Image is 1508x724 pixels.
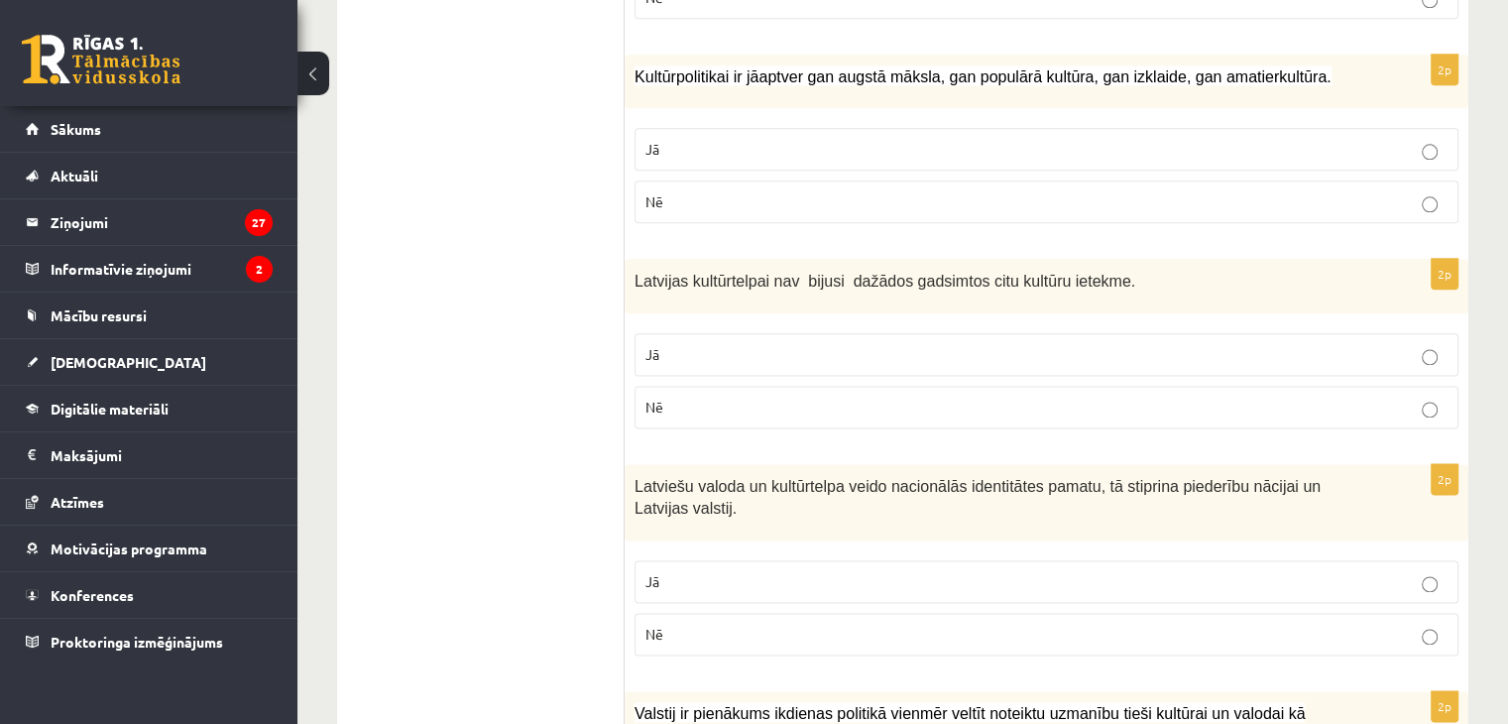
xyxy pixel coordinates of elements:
[51,246,273,292] legend: Informatīvie ziņojumi
[246,256,273,283] i: 2
[26,246,273,292] a: Informatīvie ziņojumi2
[1422,576,1438,592] input: Jā
[51,432,273,478] legend: Maksājumi
[51,120,101,138] span: Sākums
[26,106,273,152] a: Sākums
[1431,54,1458,85] p: 2p
[1431,690,1458,722] p: 2p
[26,572,273,618] a: Konferences
[26,526,273,571] a: Motivācijas programma
[1431,463,1458,495] p: 2p
[635,478,1321,518] span: Latviešu valoda un kultūrtelpa veido nacionālās identitātes pamatu, tā stiprina piederību nācijai...
[645,625,663,643] span: Nē
[51,306,147,324] span: Mācību resursi
[645,345,659,363] span: Jā
[51,586,134,604] span: Konferences
[26,386,273,431] a: Digitālie materiāli
[1422,144,1438,160] input: Jā
[26,339,273,385] a: [DEMOGRAPHIC_DATA]
[1422,402,1438,418] input: Nē
[1431,258,1458,290] p: 2p
[245,209,273,236] i: 27
[26,153,273,198] a: Aktuāli
[1422,349,1438,365] input: Jā
[51,493,104,511] span: Atzīmes
[1422,196,1438,212] input: Nē
[26,479,273,525] a: Atzīmes
[26,199,273,245] a: Ziņojumi27
[51,167,98,184] span: Aktuāli
[22,35,180,84] a: Rīgas 1. Tālmācības vidusskola
[26,293,273,338] a: Mācību resursi
[645,398,663,416] span: Nē
[645,140,659,158] span: Jā
[51,633,223,651] span: Proktoringa izmēģinājums
[26,432,273,478] a: Maksājumi
[51,199,273,245] legend: Ziņojumi
[645,572,659,590] span: Jā
[645,192,663,210] span: Nē
[1422,629,1438,645] input: Nē
[26,619,273,664] a: Proktoringa izmēģinājums
[51,400,169,418] span: Digitālie materiāli
[51,540,207,557] span: Motivācijas programma
[635,273,1135,290] span: Latvijas kultūrtelpai nav bijusi dažādos gadsimtos citu kultūru ietekme.
[635,68,1332,85] span: Kultūrpolitikai ir jāaptver gan augstā māksla, gan populārā kultūra, gan izklaide, gan amatierkul...
[51,353,206,371] span: [DEMOGRAPHIC_DATA]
